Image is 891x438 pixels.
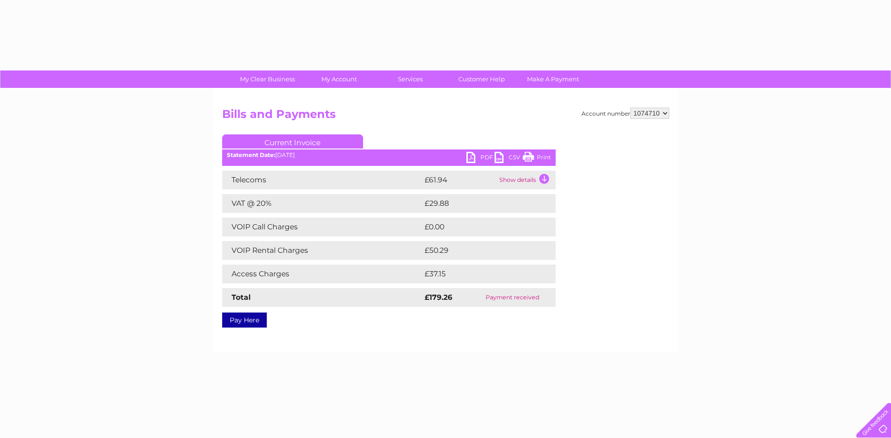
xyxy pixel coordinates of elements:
[222,241,422,260] td: VOIP Rental Charges
[443,70,520,88] a: Customer Help
[300,70,378,88] a: My Account
[222,218,422,236] td: VOIP Call Charges
[422,194,537,213] td: £29.88
[470,288,555,307] td: Payment received
[581,108,669,119] div: Account number
[425,293,452,302] strong: £179.26
[372,70,449,88] a: Services
[497,171,556,189] td: Show details
[495,152,523,165] a: CSV
[227,151,275,158] b: Statement Date:
[232,293,251,302] strong: Total
[229,70,306,88] a: My Clear Business
[514,70,592,88] a: Make A Payment
[222,171,422,189] td: Telecoms
[222,265,422,283] td: Access Charges
[422,241,537,260] td: £50.29
[222,313,267,328] a: Pay Here
[422,218,534,236] td: £0.00
[422,265,535,283] td: £37.15
[222,134,363,149] a: Current Invoice
[222,152,556,158] div: [DATE]
[466,152,495,165] a: PDF
[422,171,497,189] td: £61.94
[222,108,669,125] h2: Bills and Payments
[523,152,551,165] a: Print
[222,194,422,213] td: VAT @ 20%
